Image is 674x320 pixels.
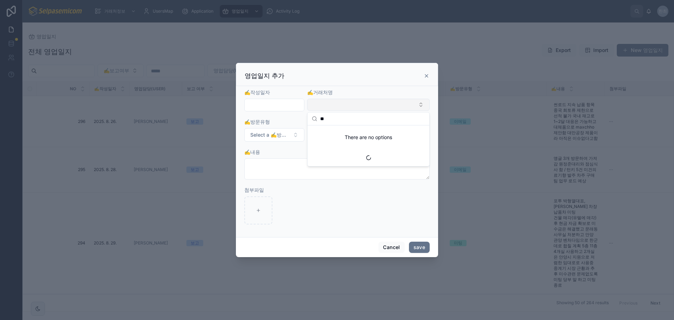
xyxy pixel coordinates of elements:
span: ✍️거래처명 [307,89,333,95]
div: There are no options [308,125,429,149]
h3: 영업일지 추가 [245,72,284,80]
button: Cancel [378,242,404,253]
button: Select Button [244,128,304,142]
span: Select a ✍️방문유형 [250,131,290,138]
span: ✍️내용 [244,149,260,155]
span: ✍️방문유형 [244,119,270,125]
button: save [409,242,430,253]
span: 첨부파일 [244,187,264,193]
span: ✍️작성일자 [244,89,270,95]
div: Suggestions [308,125,429,166]
button: Select Button [307,99,430,111]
